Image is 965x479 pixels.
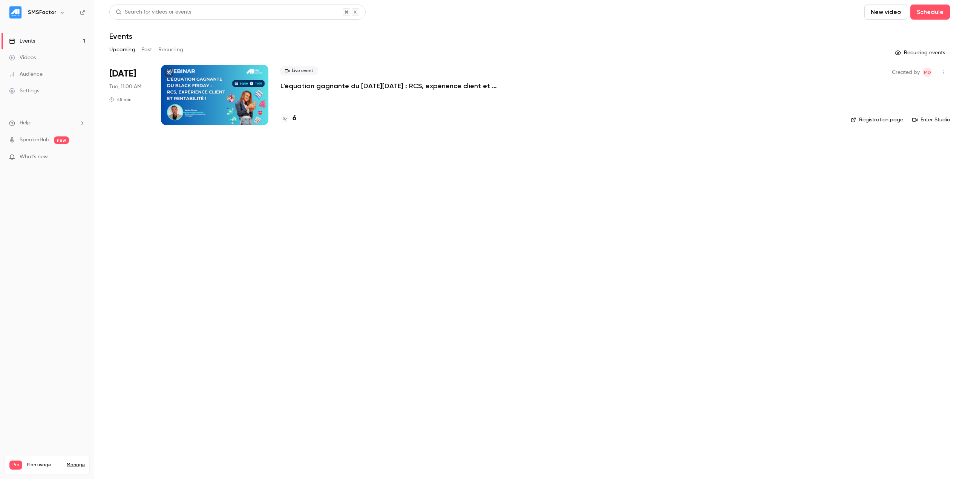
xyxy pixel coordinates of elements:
[924,68,931,77] span: MD
[20,153,48,161] span: What's new
[109,83,141,90] span: Tue, 11:00 AM
[20,119,31,127] span: Help
[116,8,191,16] div: Search for videos or events
[851,116,903,124] a: Registration page
[280,113,296,124] a: 6
[864,5,907,20] button: New video
[67,462,85,468] a: Manage
[9,54,36,61] div: Videos
[912,116,950,124] a: Enter Studio
[892,68,920,77] span: Created by
[9,6,21,18] img: SMSFactor
[9,70,43,78] div: Audience
[923,68,932,77] span: Marie Delamarre
[109,65,149,125] div: Sep 30 Tue, 11:00 AM (Europe/Paris)
[109,44,135,56] button: Upcoming
[109,68,136,80] span: [DATE]
[109,32,132,41] h1: Events
[293,113,296,124] h4: 6
[9,461,22,470] span: Pro
[109,96,132,103] div: 45 min
[891,47,950,59] button: Recurring events
[910,5,950,20] button: Schedule
[9,119,85,127] li: help-dropdown-opener
[158,44,184,56] button: Recurring
[9,87,39,95] div: Settings
[280,81,507,90] a: L'équation gagnante du [DATE][DATE] : RCS, expérience client et rentabilité !
[9,37,35,45] div: Events
[280,66,318,75] span: Live event
[20,136,49,144] a: SpeakerHub
[54,136,69,144] span: new
[28,9,56,16] h6: SMSFactor
[141,44,152,56] button: Past
[27,462,62,468] span: Plan usage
